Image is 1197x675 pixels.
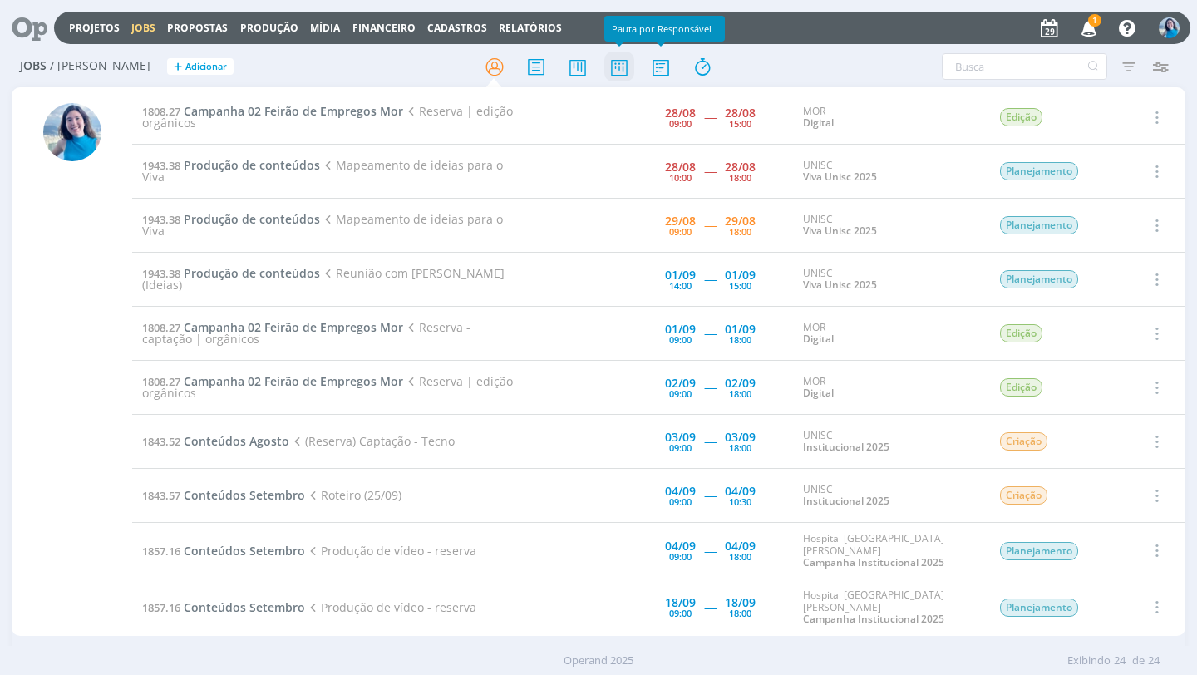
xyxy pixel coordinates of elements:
div: UNISC [803,268,974,292]
div: 10:30 [729,497,751,506]
div: 04/09 [725,485,756,497]
span: 1808.27 [142,320,180,335]
a: Viva Unisc 2025 [803,224,877,238]
span: Produção de conteúdos [184,265,320,281]
div: UNISC [803,214,974,238]
span: Produção de conteúdos [184,211,320,227]
div: 09:00 [669,608,692,618]
span: Conteúdos Setembro [184,487,305,503]
span: ----- [704,433,717,449]
div: 01/09 [725,323,756,335]
a: Campanha Institucional 2025 [803,612,944,626]
a: 1843.52Conteúdos Agosto [142,433,289,449]
div: Hospital [GEOGRAPHIC_DATA][PERSON_NAME] [803,533,974,569]
img: E [43,103,101,161]
button: +Adicionar [167,58,234,76]
div: Hospital [GEOGRAPHIC_DATA][PERSON_NAME] [803,589,974,625]
span: Reserva - captação | orgânicos [142,319,470,347]
div: 03/09 [725,431,756,443]
div: 01/09 [665,323,696,335]
a: 1943.38Produção de conteúdos [142,157,320,173]
span: Cadastros [427,21,487,35]
span: ----- [704,487,717,503]
span: ----- [704,271,717,287]
a: Digital [803,332,834,346]
span: (Reserva) Captação - Tecno [289,433,454,449]
img: E [1159,17,1180,38]
a: Produção [240,21,298,35]
div: 10:00 [669,173,692,182]
div: 09:00 [669,335,692,344]
a: 1857.16Conteúdos Setembro [142,543,305,559]
span: Produção de vídeo - reserva [305,543,475,559]
span: de [1132,653,1145,669]
div: 01/09 [665,269,696,281]
span: 24 [1148,653,1160,669]
button: Produção [235,22,303,35]
span: + [174,58,182,76]
span: Reserva | edição orgânicos [142,373,512,401]
span: Campanha 02 Feirão de Empregos Mor [184,103,403,119]
div: 15:00 [729,119,751,128]
div: 15:00 [729,281,751,290]
button: Relatórios [494,22,567,35]
span: 1808.27 [142,374,180,389]
span: Reserva | edição orgânicos [142,103,512,131]
div: 09:00 [669,119,692,128]
span: Planejamento [1000,599,1078,617]
span: 1857.16 [142,544,180,559]
span: Exibindo [1067,653,1111,669]
div: 09:00 [669,552,692,561]
div: 18:00 [729,335,751,344]
span: ----- [704,109,717,125]
button: 1 [1071,13,1105,43]
a: Digital [803,116,834,130]
div: 18/09 [725,597,756,608]
button: E [1158,13,1180,42]
span: Campanha 02 Feirão de Empregos Mor [184,373,403,389]
input: Busca [942,53,1107,80]
a: 1808.27Campanha 02 Feirão de Empregos Mor [142,319,403,335]
span: Reunião com [PERSON_NAME] (Ideias) [142,265,504,293]
a: Projetos [69,21,120,35]
span: Mapeamento de ideias para o Viva [142,157,502,185]
div: MOR [803,106,974,130]
div: 01/09 [725,269,756,281]
a: Digital [803,386,834,400]
div: 29/08 [665,215,696,227]
span: 1843.52 [142,434,180,449]
a: 1808.27Campanha 02 Feirão de Empregos Mor [142,373,403,389]
span: Campanha 02 Feirão de Empregos Mor [184,319,403,335]
span: Planejamento [1000,216,1078,234]
div: 18:00 [729,389,751,398]
div: 09:00 [669,227,692,236]
div: 28/08 [725,161,756,173]
span: 1943.38 [142,266,180,281]
span: Adicionar [185,62,227,72]
span: 1943.38 [142,212,180,227]
div: 18:00 [729,552,751,561]
button: Projetos [64,22,125,35]
span: Criação [1000,486,1047,505]
span: Criação [1000,432,1047,451]
a: 1843.57Conteúdos Setembro [142,487,305,503]
a: Campanha Institucional 2025 [803,555,944,569]
div: 03/09 [665,431,696,443]
div: 18:00 [729,443,751,452]
span: / [PERSON_NAME] [50,59,150,73]
span: 1857.16 [142,600,180,615]
span: 1843.57 [142,488,180,503]
span: Planejamento [1000,542,1078,560]
span: Conteúdos Setembro [184,599,305,615]
a: 1943.38Produção de conteúdos [142,211,320,227]
div: UNISC [803,430,974,454]
div: 28/08 [665,107,696,119]
div: 28/08 [665,161,696,173]
a: 1808.27Campanha 02 Feirão de Empregos Mor [142,103,403,119]
a: Mídia [310,21,340,35]
button: Cadastros [422,22,492,35]
div: 28/08 [725,107,756,119]
span: 1943.38 [142,158,180,173]
button: Jobs [126,22,160,35]
span: Propostas [167,21,228,35]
